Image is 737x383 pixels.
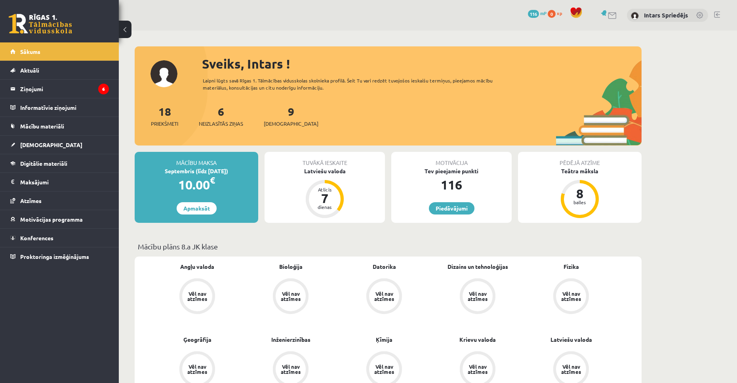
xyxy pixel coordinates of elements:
div: Vēl nav atzīmes [280,364,302,374]
span: Digitālie materiāli [20,160,67,167]
span: 0 [548,10,556,18]
a: Piedāvājumi [429,202,474,214]
a: Vēl nav atzīmes [524,278,618,316]
a: 6Neizlasītās ziņas [199,104,243,128]
a: Mācību materiāli [10,117,109,135]
div: Vēl nav atzīmes [467,291,489,301]
a: Maksājumi [10,173,109,191]
a: Ģeogrāfija [183,335,211,344]
a: Motivācijas programma [10,210,109,228]
i: 6 [98,84,109,94]
div: Tev pieejamie punkti [391,167,512,175]
a: Proktoringa izmēģinājums [10,247,109,266]
a: Vēl nav atzīmes [431,278,524,316]
a: Fizika [564,262,579,271]
a: Bioloģija [279,262,303,271]
span: Proktoringa izmēģinājums [20,253,89,260]
div: Vēl nav atzīmes [186,291,208,301]
a: Atzīmes [10,191,109,210]
a: Angļu valoda [180,262,214,271]
a: 9[DEMOGRAPHIC_DATA] [264,104,318,128]
div: Vēl nav atzīmes [560,291,582,301]
div: Sveiks, Intars ! [202,54,642,73]
legend: Informatīvie ziņojumi [20,98,109,117]
div: Laipni lūgts savā Rīgas 1. Tālmācības vidusskolas skolnieka profilā. Šeit Tu vari redzēt tuvojošo... [203,77,507,91]
a: Teātra māksla 8 balles [518,167,642,219]
div: Septembris (līdz [DATE]) [135,167,258,175]
a: Konferences [10,229,109,247]
legend: Maksājumi [20,173,109,191]
a: Vēl nav atzīmes [337,278,431,316]
span: Mācību materiāli [20,123,64,130]
span: Atzīmes [20,197,42,204]
span: Neizlasītās ziņas [199,120,243,128]
span: Priekšmeti [151,120,178,128]
div: 7 [313,192,337,205]
div: Pēdējā atzīme [518,152,642,167]
a: 18Priekšmeti [151,104,178,128]
div: Vēl nav atzīmes [373,364,395,374]
span: Motivācijas programma [20,216,83,223]
div: Latviešu valoda [265,167,385,175]
a: Datorika [373,262,396,271]
span: Konferences [20,234,53,241]
div: Vēl nav atzīmes [467,364,489,374]
div: Vēl nav atzīmes [373,291,395,301]
div: Vēl nav atzīmes [560,364,582,374]
a: Digitālie materiāli [10,154,109,172]
span: 116 [528,10,539,18]
a: Ziņojumi6 [10,80,109,98]
a: Latviešu valoda [550,335,592,344]
div: dienas [313,205,337,209]
div: 8 [568,187,592,200]
a: Latviešu valoda Atlicis 7 dienas [265,167,385,219]
a: Krievu valoda [459,335,496,344]
div: Motivācija [391,152,512,167]
a: Sākums [10,42,109,61]
span: [DEMOGRAPHIC_DATA] [264,120,318,128]
a: Inženierzinības [271,335,310,344]
a: Vēl nav atzīmes [150,278,244,316]
a: Rīgas 1. Tālmācības vidusskola [9,14,72,34]
div: 10.00 [135,175,258,194]
a: 0 xp [548,10,566,16]
span: mP [540,10,547,16]
div: Teātra māksla [518,167,642,175]
div: balles [568,200,592,205]
a: Intars Spriedējs [644,11,688,19]
a: Ķīmija [376,335,392,344]
a: Apmaksāt [177,202,217,214]
img: Intars Spriedējs [631,12,639,20]
a: 116 mP [528,10,547,16]
div: Mācību maksa [135,152,258,167]
span: € [210,174,215,186]
a: Dizains un tehnoloģijas [448,262,508,271]
div: Tuvākā ieskaite [265,152,385,167]
div: 116 [391,175,512,194]
a: Aktuāli [10,61,109,79]
a: Informatīvie ziņojumi [10,98,109,117]
span: [DEMOGRAPHIC_DATA] [20,141,82,148]
span: Sākums [20,48,40,55]
span: xp [557,10,562,16]
a: Vēl nav atzīmes [244,278,337,316]
p: Mācību plāns 8.a JK klase [138,241,638,252]
div: Vēl nav atzīmes [280,291,302,301]
div: Vēl nav atzīmes [186,364,208,374]
legend: Ziņojumi [20,80,109,98]
a: [DEMOGRAPHIC_DATA] [10,136,109,154]
span: Aktuāli [20,67,39,74]
div: Atlicis [313,187,337,192]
